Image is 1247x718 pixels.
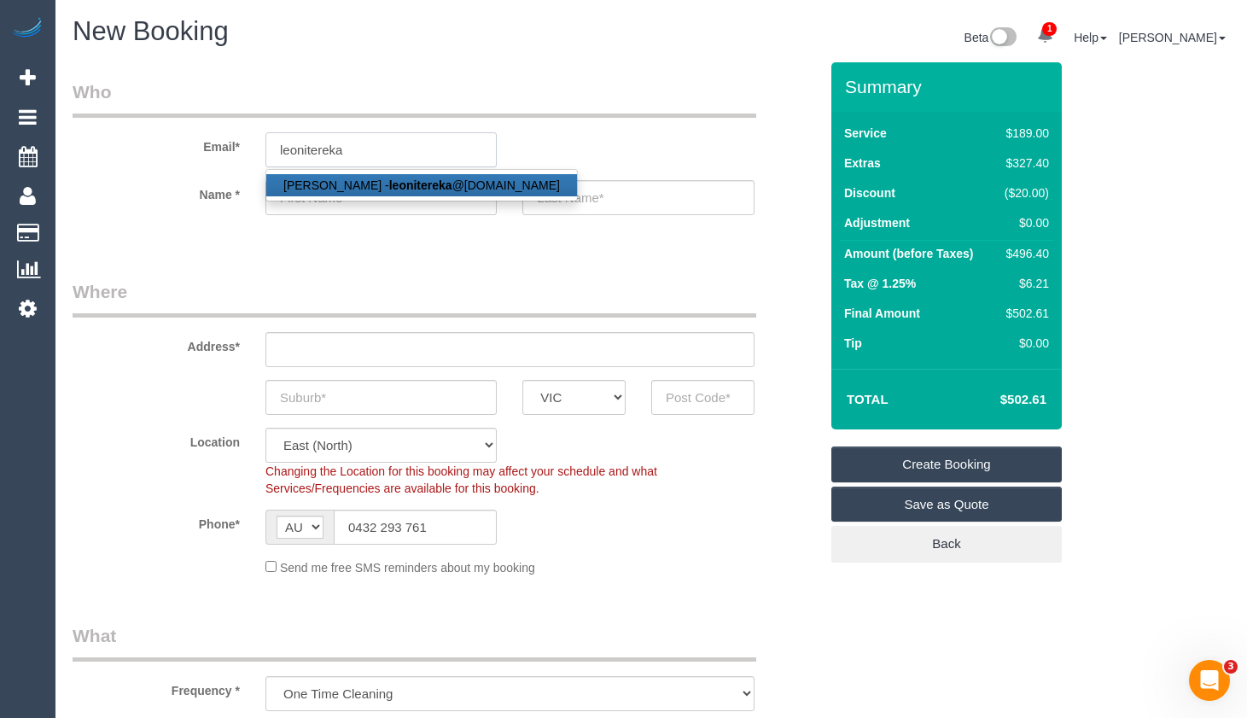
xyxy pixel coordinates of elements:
label: Address* [60,332,253,355]
label: Discount [844,184,895,201]
div: $0.00 [999,335,1050,352]
label: Frequency * [60,676,253,699]
a: [PERSON_NAME] [1119,31,1226,44]
h3: Summary [845,77,1053,96]
input: Suburb* [265,380,497,415]
label: Location [60,428,253,451]
label: Tax @ 1.25% [844,275,916,292]
input: Phone* [334,510,497,545]
input: Email* [265,132,497,167]
a: Beta [964,31,1017,44]
span: New Booking [73,16,229,46]
label: Extras [844,155,881,172]
div: $6.21 [999,275,1050,292]
legend: Where [73,279,756,318]
h4: $502.61 [949,393,1046,407]
legend: What [73,623,756,662]
label: Adjustment [844,214,910,231]
label: Name * [60,180,253,203]
strong: Total [847,392,889,406]
div: $0.00 [999,214,1050,231]
legend: Who [73,79,756,118]
label: Service [844,125,887,142]
img: New interface [988,27,1017,50]
label: Email* [60,132,253,155]
span: 3 [1224,660,1238,674]
a: 1 [1028,17,1062,55]
a: Save as Quote [831,487,1062,522]
div: $327.40 [999,155,1050,172]
label: Tip [844,335,862,352]
strong: leonitereka [389,178,452,192]
div: $189.00 [999,125,1050,142]
div: ($20.00) [999,184,1050,201]
iframe: Intercom live chat [1189,660,1230,701]
div: $502.61 [999,305,1050,322]
label: Amount (before Taxes) [844,245,973,262]
a: Create Booking [831,447,1062,482]
label: Phone* [60,510,253,533]
img: Automaid Logo [10,17,44,41]
a: Back [831,526,1062,562]
span: 1 [1042,22,1057,36]
input: Post Code* [651,380,755,415]
a: [PERSON_NAME] -leonitereka@[DOMAIN_NAME] [266,174,577,196]
span: Changing the Location for this booking may affect your schedule and what Services/Frequencies are... [265,464,657,495]
input: Last Name* [522,180,754,215]
span: Send me free SMS reminders about my booking [280,561,535,575]
label: Final Amount [844,305,920,322]
a: Help [1074,31,1107,44]
div: $496.40 [999,245,1050,262]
